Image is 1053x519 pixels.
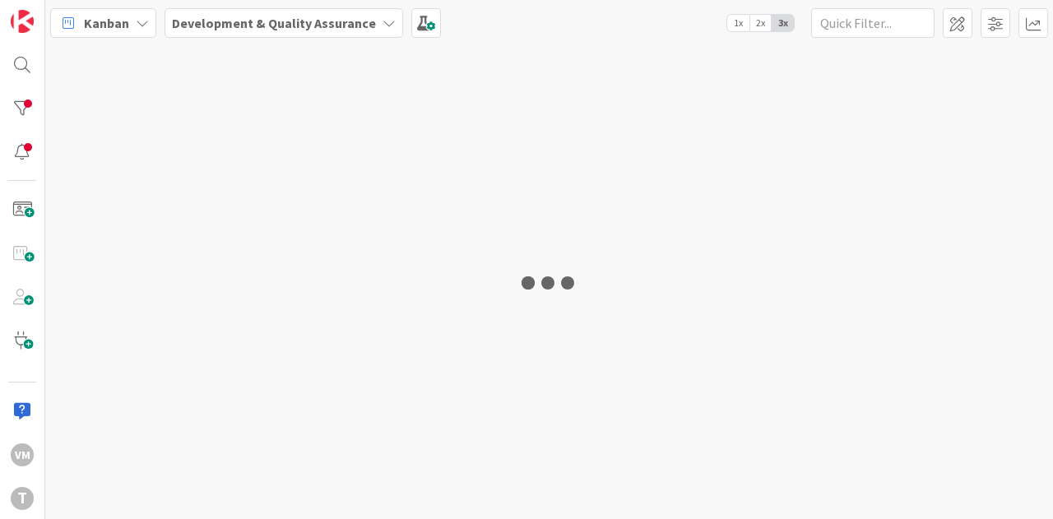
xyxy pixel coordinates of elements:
[727,15,749,31] span: 1x
[11,487,34,510] div: T
[749,15,772,31] span: 2x
[772,15,794,31] span: 3x
[811,8,935,38] input: Quick Filter...
[84,13,129,33] span: Kanban
[11,10,34,33] img: Visit kanbanzone.com
[172,15,376,31] b: Development & Quality Assurance
[11,443,34,466] div: VM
